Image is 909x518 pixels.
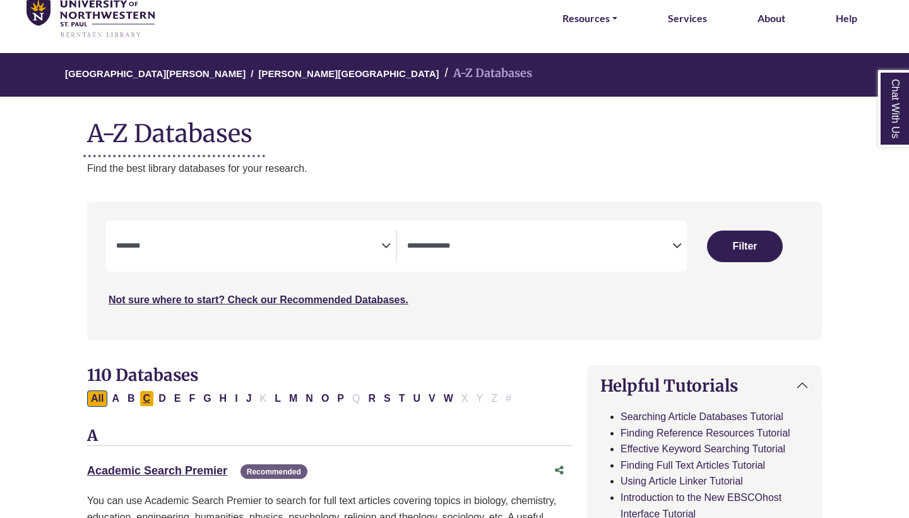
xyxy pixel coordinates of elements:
[87,160,822,177] p: Find the best library databases for your research.
[140,390,155,407] button: Filter Results C
[439,64,532,83] li: A-Z Databases
[621,428,790,438] a: Finding Reference Resources Tutorial
[409,390,424,407] button: Filter Results U
[87,202,822,339] nav: Search filters
[621,460,765,471] a: Finding Full Text Articles Tutorial
[440,390,457,407] button: Filter Results W
[318,390,333,407] button: Filter Results O
[231,390,241,407] button: Filter Results I
[87,109,822,148] h1: A-Z Databases
[242,390,256,407] button: Filter Results J
[109,294,408,305] a: Not sure where to start? Check our Recommended Databases.
[65,66,246,79] a: [GEOGRAPHIC_DATA][PERSON_NAME]
[836,10,857,27] a: Help
[170,390,185,407] button: Filter Results E
[425,390,439,407] button: Filter Results V
[87,392,516,403] div: Alpha-list to filter by first letter of database name
[87,390,107,407] button: All
[407,242,672,252] textarea: Search
[333,390,348,407] button: Filter Results P
[621,476,743,486] a: Using Article Linker Tutorial
[588,366,821,406] button: Helpful Tutorials
[562,10,617,27] a: Resources
[87,464,227,477] a: Academic Search Premier
[395,390,409,407] button: Filter Results T
[668,10,707,27] a: Services
[621,411,783,422] a: Searching Article Databases Tutorial
[364,390,379,407] button: Filter Results R
[124,390,139,407] button: Filter Results B
[258,66,439,79] a: [PERSON_NAME][GEOGRAPHIC_DATA]
[216,390,231,407] button: Filter Results H
[621,443,785,454] a: Effective Keyword Searching Tutorial
[87,53,822,97] nav: breadcrumb
[155,390,170,407] button: Filter Results D
[87,427,572,446] h3: A
[87,364,198,385] span: 110 Databases
[757,10,785,27] a: About
[108,390,123,407] button: Filter Results A
[199,390,215,407] button: Filter Results G
[271,390,285,407] button: Filter Results L
[302,390,317,407] button: Filter Results N
[547,459,572,483] button: Share this database
[185,390,199,407] button: Filter Results F
[116,242,381,252] textarea: Search
[241,464,307,479] span: Recommended
[285,390,301,407] button: Filter Results M
[380,390,395,407] button: Filter Results S
[707,231,783,262] button: Submit for Search Results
